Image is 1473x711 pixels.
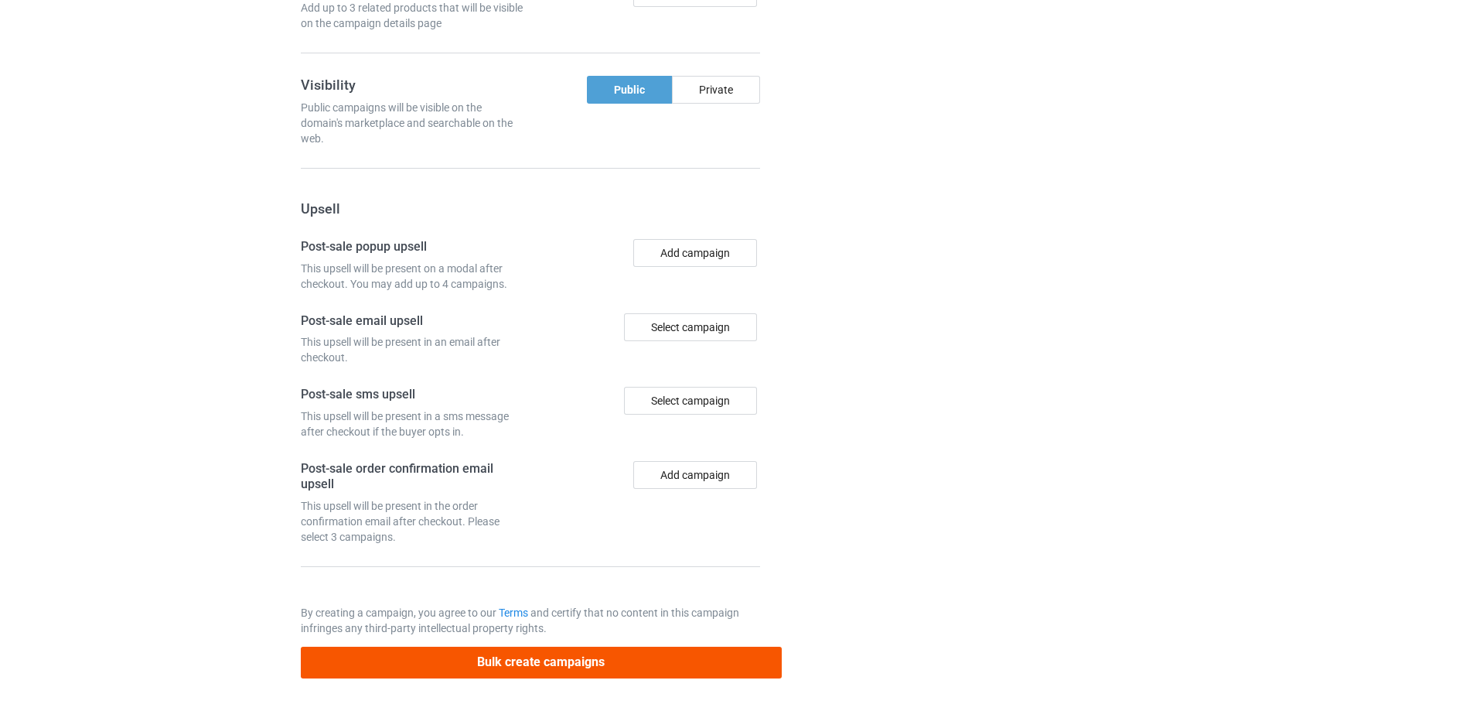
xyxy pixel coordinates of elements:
[499,607,528,619] a: Terms
[624,387,757,415] div: Select campaign
[301,76,525,94] h3: Visibility
[301,387,525,403] h4: Post-sale sms upsell
[301,334,525,365] div: This upsell will be present in an email after checkout.
[301,313,525,330] h4: Post-sale email upsell
[624,313,757,341] div: Select campaign
[633,461,757,489] button: Add campaign
[301,408,525,439] div: This upsell will be present in a sms message after checkout if the buyer opts in.
[301,100,525,146] div: Public campaigns will be visible on the domain's marketplace and searchable on the web.
[301,498,525,545] div: This upsell will be present in the order confirmation email after checkout. Please select 3 campa...
[301,200,760,217] h3: Upsell
[301,261,525,292] div: This upsell will be present on a modal after checkout. You may add up to 4 campaigns.
[633,239,757,267] button: Add campaign
[587,76,672,104] div: Public
[301,605,760,636] p: By creating a campaign, you agree to our and certify that no content in this campaign infringes a...
[301,239,525,255] h4: Post-sale popup upsell
[301,461,525,493] h4: Post-sale order confirmation email upsell
[672,76,760,104] div: Private
[301,647,782,679] button: Bulk create campaigns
